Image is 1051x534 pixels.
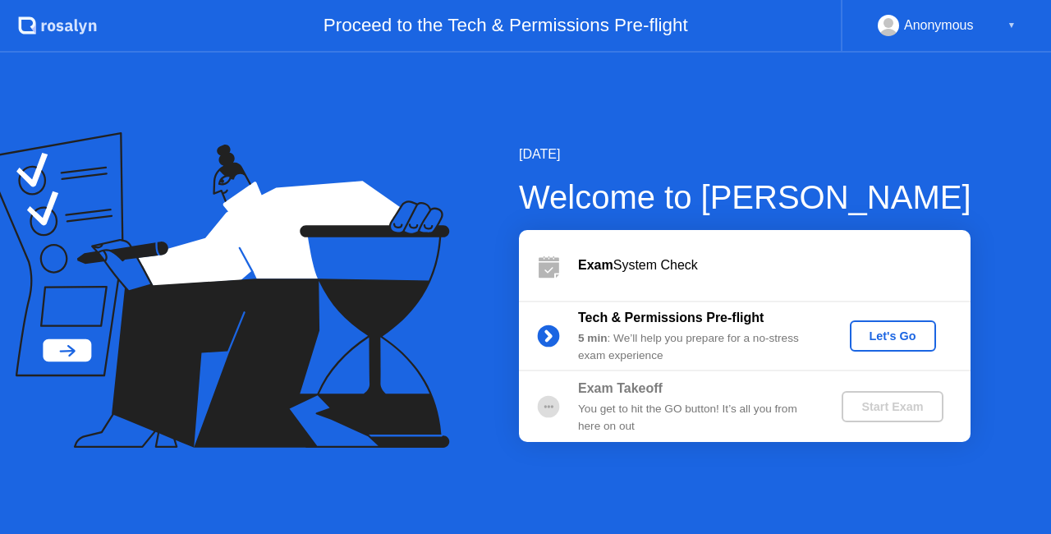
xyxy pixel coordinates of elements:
div: Start Exam [848,400,936,413]
b: Exam Takeoff [578,381,663,395]
div: System Check [578,255,971,275]
div: You get to hit the GO button! It’s all you from here on out [578,401,815,435]
div: Anonymous [904,15,974,36]
button: Start Exam [842,391,943,422]
div: [DATE] [519,145,971,164]
div: ▼ [1007,15,1016,36]
b: Tech & Permissions Pre-flight [578,311,764,325]
b: 5 min [578,332,608,344]
div: : We’ll help you prepare for a no-stress exam experience [578,330,815,364]
button: Let's Go [850,320,936,352]
div: Welcome to [PERSON_NAME] [519,173,971,222]
div: Let's Go [856,329,929,343]
b: Exam [578,258,613,272]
